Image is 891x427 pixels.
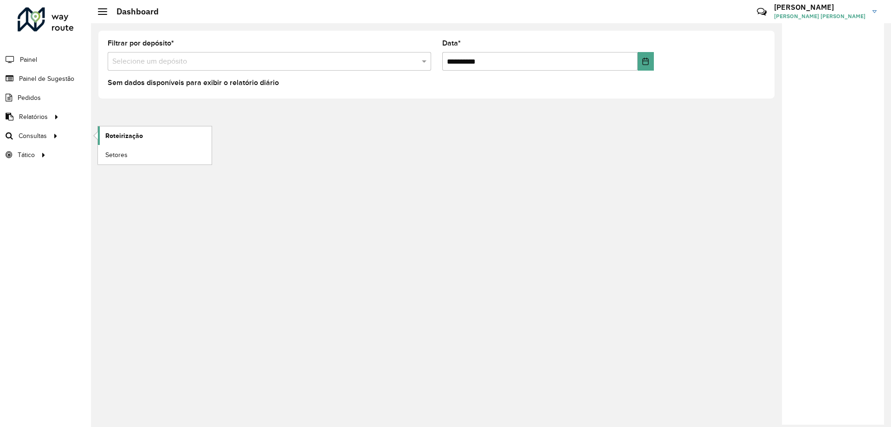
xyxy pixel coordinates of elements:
[108,38,174,49] label: Filtrar por depósito
[18,93,41,103] span: Pedidos
[752,2,772,22] a: Contato Rápido
[107,7,159,17] h2: Dashboard
[19,112,48,122] span: Relatórios
[108,77,279,88] label: Sem dados disponíveis para exibir o relatório diário
[442,38,461,49] label: Data
[774,12,865,20] span: [PERSON_NAME] [PERSON_NAME]
[98,145,212,164] a: Setores
[19,131,47,141] span: Consultas
[774,3,865,12] h3: [PERSON_NAME]
[105,150,128,160] span: Setores
[638,52,654,71] button: Choose Date
[19,74,74,84] span: Painel de Sugestão
[105,131,143,141] span: Roteirização
[20,55,37,65] span: Painel
[18,150,35,160] span: Tático
[98,126,212,145] a: Roteirização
